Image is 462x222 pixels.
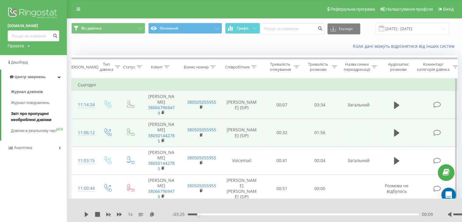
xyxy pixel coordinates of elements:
div: 11:00:44 [78,182,90,194]
td: Voicemail [221,147,263,175]
a: 380667969479 [148,188,175,199]
div: Статус [123,64,135,70]
td: Загальний [339,91,378,119]
span: 1 x [128,211,132,217]
a: 380505055955 [187,183,216,189]
div: Тип дзвінка [100,62,113,72]
a: 380505055955 [187,127,216,133]
span: Налаштування профілю [385,7,433,12]
td: 00:32 [263,119,301,147]
td: Сьогодні [72,79,460,91]
td: [PERSON_NAME] (SIP) [221,119,263,147]
span: Розмова не відбулась [385,183,409,194]
span: Дзвінки в реальному часі [11,128,56,134]
td: [PERSON_NAME] [142,119,181,147]
td: 00:41 [263,147,301,175]
div: Accessibility label [197,213,200,216]
td: 01:56 [301,119,339,147]
td: 00:00 [301,175,339,203]
td: [PERSON_NAME] [PERSON_NAME] (SIP) [221,175,263,203]
button: Всі дзвінки [71,23,145,34]
a: Коли дані можуть відрізнятися вiд інших систем [353,43,457,49]
td: 00:07 [263,91,301,119]
td: 03:34 [301,91,339,119]
td: [PERSON_NAME] (SIP) [221,91,263,119]
a: 380505055955 [187,155,216,161]
td: 00:04 [301,147,339,175]
span: 00:09 [422,211,433,217]
span: Журнал повідомлень [11,100,50,106]
div: Назва схеми переадресації [344,62,370,72]
div: [PERSON_NAME] [68,64,98,70]
span: - 03:25 [172,211,188,217]
a: 380505055955 [187,99,216,105]
span: Аналiтика [14,145,32,150]
span: Дашборд [11,60,28,64]
div: Коментар/категорія дзвінка [416,62,451,72]
td: [PERSON_NAME] [142,91,181,119]
a: Центр звернень [1,70,67,84]
a: Дзвінки в реальному часіNEW [11,125,67,136]
div: 11:06:12 [78,127,90,139]
span: Реферальна програма [330,7,375,12]
td: Загальний [339,147,378,175]
div: Співробітник [225,64,250,70]
button: Графік [225,23,260,34]
div: 11:03:15 [78,155,90,167]
img: Ringostat logo [8,6,59,21]
input: Пошук за номером [260,23,324,34]
div: Проекти [8,43,24,49]
span: Графік [237,26,249,30]
a: [DOMAIN_NAME] [8,23,59,29]
td: [PERSON_NAME] [142,147,181,175]
a: Звіт про пропущені необроблені дзвінки [11,108,67,125]
a: 380501442785 [148,133,175,144]
span: Вихід [443,7,454,12]
div: Open Intercom Messenger [441,188,456,202]
span: Центр звернень [15,75,46,79]
div: Клієнт [151,64,163,70]
a: 380667969479 [148,105,175,116]
a: 380501442785 [148,160,175,172]
div: Тривалість очікування [268,62,292,72]
a: Журнал повідомлень [11,97,67,108]
span: Журнал дзвінків [11,89,43,95]
button: Основний [148,23,222,34]
div: 11:14:24 [78,99,90,111]
td: [PERSON_NAME] [142,175,181,203]
div: Тривалість розмови [306,62,330,72]
div: Бізнес номер [184,64,209,70]
td: 00:51 [263,175,301,203]
span: Звіт про пропущені необроблені дзвінки [11,111,64,123]
div: Аудіозапис розмови [384,62,413,72]
button: Експорт [327,23,360,34]
a: Журнал дзвінків [11,86,67,97]
input: Пошук за номером [8,30,59,41]
span: Всі дзвінки [81,26,101,31]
